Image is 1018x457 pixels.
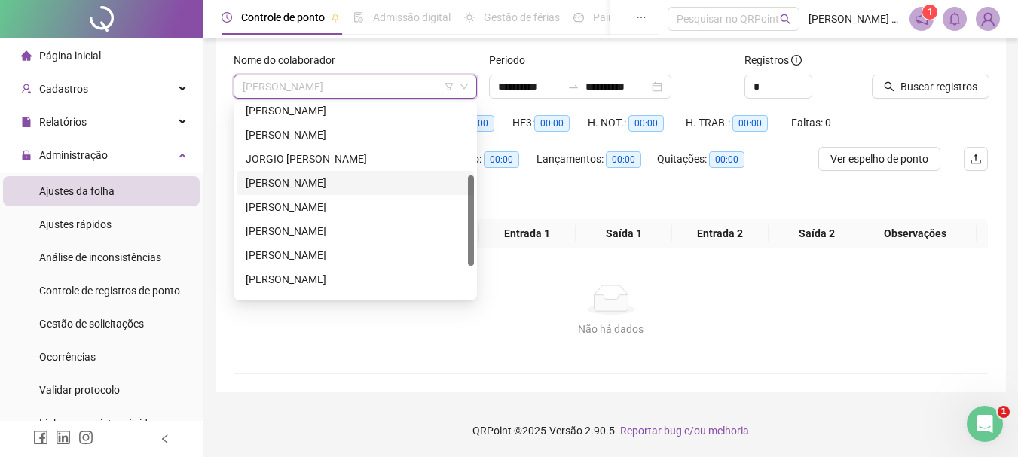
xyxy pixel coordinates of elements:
span: Gestão de férias [484,11,560,23]
label: Período [489,52,535,69]
span: Admissão digital [373,11,451,23]
div: JOAO EDUARDO DE SOUZA SANTANA [237,123,474,147]
span: file [21,117,32,127]
span: 00:00 [732,115,768,132]
span: Versão [549,425,582,437]
div: JORGIO [PERSON_NAME] [246,151,465,167]
span: pushpin [331,14,340,23]
span: home [21,50,32,61]
span: Painel do DP [593,11,652,23]
span: Cadastros [39,83,88,95]
span: filter [445,82,454,91]
span: clock-circle [222,12,232,23]
div: H. NOT.: [588,114,686,132]
span: 00:00 [484,151,519,168]
div: PAULO VITOR LOPES PEREIRA [237,291,474,315]
button: Ver espelho de ponto [818,147,940,171]
span: Ajustes da folha [39,185,115,197]
span: Ver espelho de ponto [830,151,928,167]
div: [PERSON_NAME] [246,199,465,215]
span: Página inicial [39,50,101,62]
div: MATHEUS RODRIGUESS BORGES [237,243,474,267]
span: info-circle [791,55,802,66]
iframe: Intercom live chat [967,406,1003,442]
span: Link para registro rápido [39,417,154,429]
span: Relatórios [39,116,87,128]
div: MAX DE ALMEIDA MENEZES [237,267,474,291]
button: Buscar registros [872,75,989,99]
div: Lançamentos: [537,151,657,168]
span: to [567,81,579,93]
img: 83718 [977,8,999,30]
span: 00:00 [709,151,744,168]
th: Entrada 2 [672,219,769,248]
span: 1 [998,406,1010,418]
span: Faltas: 0 [791,117,831,129]
span: 00:00 [606,151,641,168]
div: H. TRAB.: [686,114,791,132]
div: [PERSON_NAME] [246,295,465,312]
span: sun [464,12,475,23]
span: swap-right [567,81,579,93]
span: Reportar bug e/ou melhoria [620,425,749,437]
span: 1 [928,7,933,17]
span: 00:00 [628,115,664,132]
div: HE 3: [512,114,588,132]
span: Controle de ponto [241,11,325,23]
span: facebook [33,430,48,445]
span: linkedin [56,430,71,445]
div: [PERSON_NAME] [246,271,465,288]
div: LORENA LUANA DIAS MONTEIRO [237,171,474,195]
div: Quitações: [657,151,763,168]
span: Observações [860,225,971,242]
span: Análise de inconsistências [39,251,161,264]
span: search [884,81,894,92]
span: lock [21,150,32,160]
div: Não há dados [252,321,970,337]
div: LUIZ FERNANDO ALMEIDA DE OLIVEIRA [237,195,474,219]
span: FERNANDA DE JESUS VALENCA [243,75,468,98]
span: Registros [744,52,802,69]
div: [PERSON_NAME] [246,247,465,264]
th: Saída 2 [769,219,865,248]
span: left [160,434,170,444]
span: Controle de registros de ponto [39,285,180,297]
span: instagram [78,430,93,445]
div: JORGIO CALISTO DOS SANTOS ABREU [237,147,474,171]
label: Nome do colaborador [234,52,345,69]
th: Entrada 1 [479,219,576,248]
sup: 1 [922,5,937,20]
div: MATEUS GABRIEL DE OLIVEIRA SANTANA [237,219,474,243]
span: ellipsis [636,12,647,23]
span: notification [915,12,928,26]
div: [PERSON_NAME] [246,126,465,143]
span: Gestão de solicitações [39,318,144,330]
th: Observações [854,219,977,248]
span: Buscar registros [900,78,977,95]
span: bell [948,12,961,26]
span: upload [970,153,982,165]
div: [PERSON_NAME] [246,223,465,239]
span: 00:00 [534,115,570,132]
div: [PERSON_NAME] [246,175,465,191]
span: dashboard [573,12,584,23]
div: JEAN CARLOS GOMES DE OLIVEIRA [237,99,474,123]
span: Validar protocolo [39,384,120,396]
span: search [780,14,791,25]
span: user-add [21,84,32,94]
div: [PERSON_NAME] [246,102,465,119]
span: [PERSON_NAME] [PERSON_NAME] [809,11,900,27]
span: Administração [39,149,108,161]
span: Ocorrências [39,351,96,363]
span: file-done [353,12,364,23]
span: Ajustes rápidos [39,218,112,230]
th: Saída 1 [576,219,672,248]
footer: QRPoint © 2025 - 2.90.5 - [203,404,1018,457]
